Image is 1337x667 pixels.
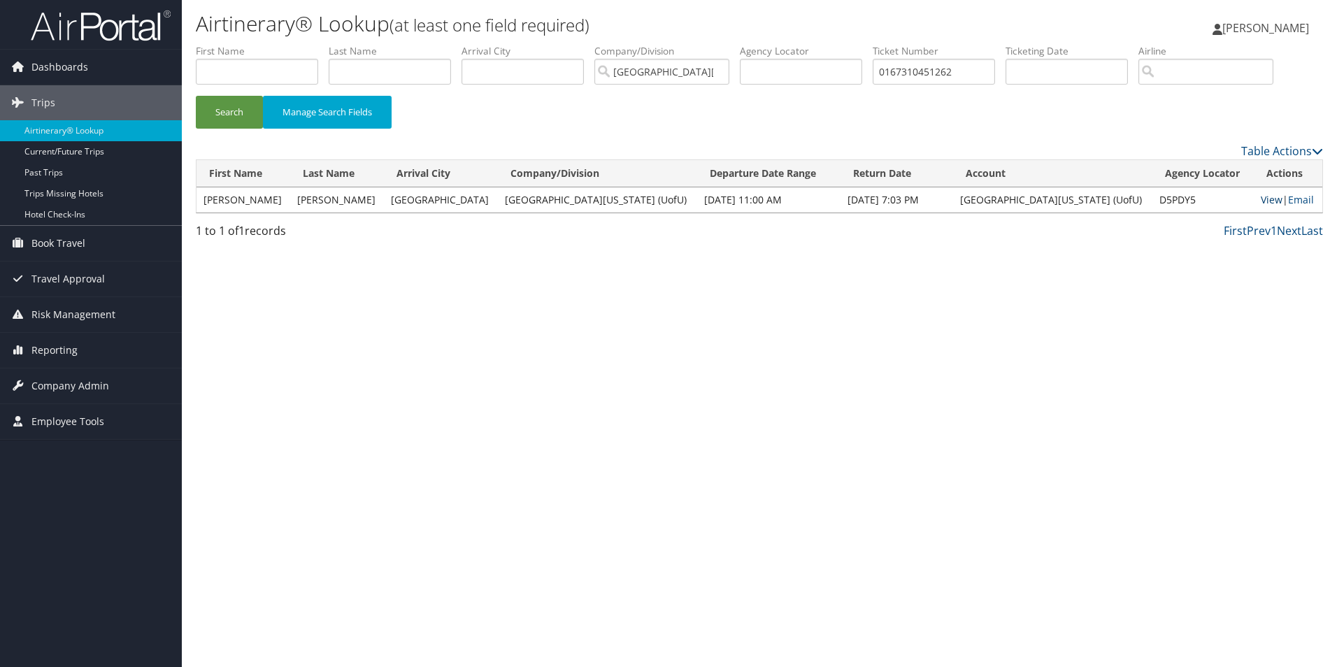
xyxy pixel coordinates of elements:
td: | [1254,187,1322,213]
td: D5PDY5 [1152,187,1254,213]
label: Arrival City [462,44,594,58]
span: 1 [238,223,245,238]
a: First [1224,223,1247,238]
a: Email [1288,193,1314,206]
span: [PERSON_NAME] [1222,20,1309,36]
td: [GEOGRAPHIC_DATA][US_STATE] (UofU) [498,187,697,213]
th: First Name: activate to sort column ascending [196,160,290,187]
th: Last Name: activate to sort column ascending [290,160,384,187]
td: [PERSON_NAME] [196,187,290,213]
span: Employee Tools [31,404,104,439]
span: Book Travel [31,226,85,261]
th: Actions [1254,160,1322,187]
button: Search [196,96,263,129]
span: Dashboards [31,50,88,85]
span: Reporting [31,333,78,368]
th: Account: activate to sort column ascending [953,160,1152,187]
label: Agency Locator [740,44,873,58]
td: [DATE] 7:03 PM [841,187,954,213]
th: Departure Date Range: activate to sort column ascending [697,160,841,187]
td: [PERSON_NAME] [290,187,384,213]
img: airportal-logo.png [31,9,171,42]
a: Prev [1247,223,1271,238]
span: Company Admin [31,368,109,403]
label: Ticket Number [873,44,1006,58]
a: Next [1277,223,1301,238]
a: Table Actions [1241,143,1323,159]
label: Ticketing Date [1006,44,1138,58]
th: Return Date: activate to sort column ascending [841,160,954,187]
td: [DATE] 11:00 AM [697,187,841,213]
h1: Airtinerary® Lookup [196,9,948,38]
td: [GEOGRAPHIC_DATA][US_STATE] (UofU) [953,187,1152,213]
th: Company/Division [498,160,697,187]
td: [GEOGRAPHIC_DATA] [384,187,498,213]
span: Trips [31,85,55,120]
small: (at least one field required) [389,13,589,36]
a: 1 [1271,223,1277,238]
label: Last Name [329,44,462,58]
a: View [1261,193,1282,206]
span: Risk Management [31,297,115,332]
th: Agency Locator: activate to sort column ascending [1152,160,1254,187]
span: Travel Approval [31,261,105,296]
a: [PERSON_NAME] [1213,7,1323,49]
th: Arrival City: activate to sort column ascending [384,160,498,187]
button: Manage Search Fields [263,96,392,129]
label: First Name [196,44,329,58]
label: Company/Division [594,44,740,58]
a: Last [1301,223,1323,238]
label: Airline [1138,44,1284,58]
div: 1 to 1 of records [196,222,462,246]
